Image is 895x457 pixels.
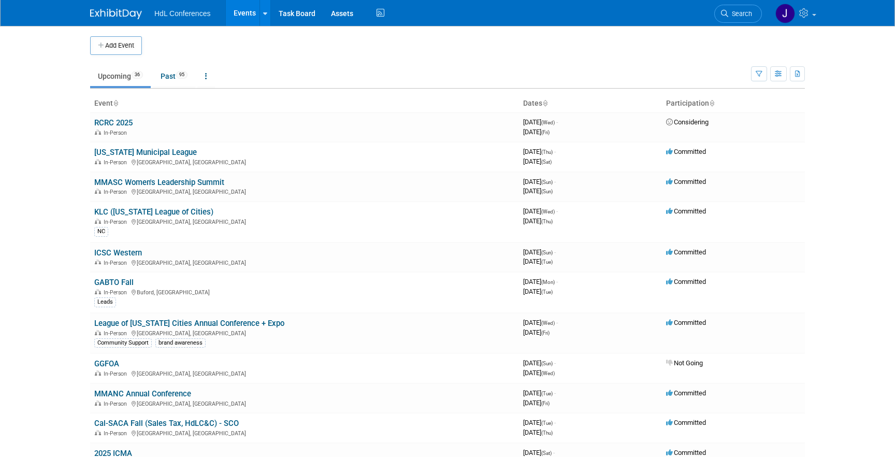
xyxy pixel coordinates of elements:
a: Sort by Participation Type [709,99,714,107]
span: (Sun) [541,179,553,185]
span: Committed [666,389,706,397]
span: In-Person [104,370,130,377]
span: (Thu) [541,149,553,155]
th: Dates [519,95,662,112]
span: Committed [666,419,706,426]
span: In-Person [104,159,130,166]
span: (Fri) [541,401,550,406]
span: - [556,278,558,285]
span: [DATE] [523,319,558,326]
span: Considering [666,118,709,126]
div: NC [94,227,108,236]
span: [DATE] [523,118,558,126]
div: [GEOGRAPHIC_DATA], [GEOGRAPHIC_DATA] [94,399,515,407]
button: Add Event [90,36,142,55]
span: (Sun) [541,250,553,255]
span: In-Person [104,189,130,195]
img: In-Person Event [95,219,101,224]
div: [GEOGRAPHIC_DATA], [GEOGRAPHIC_DATA] [94,258,515,266]
a: ICSC Western [94,248,142,258]
span: - [554,178,556,185]
span: - [554,248,556,256]
a: Sort by Event Name [113,99,118,107]
span: [DATE] [523,158,552,165]
span: In-Person [104,401,130,407]
span: In-Person [104,330,130,337]
a: GGFOA [94,359,119,368]
span: [DATE] [523,419,556,426]
span: - [556,207,558,215]
span: (Thu) [541,430,553,436]
span: HdL Conferences [154,9,210,18]
img: In-Person Event [95,430,101,435]
span: (Fri) [541,330,550,336]
th: Participation [662,95,805,112]
span: - [554,389,556,397]
span: 36 [132,71,143,79]
a: RCRC 2025 [94,118,133,127]
span: (Sun) [541,361,553,366]
th: Event [90,95,519,112]
a: MMASC Women's Leadership Summit [94,178,224,187]
span: [DATE] [523,288,553,295]
a: GABTO Fall [94,278,134,287]
span: [DATE] [523,329,550,336]
span: (Sat) [541,159,552,165]
span: (Mon) [541,279,555,285]
span: Committed [666,178,706,185]
span: In-Person [104,260,130,266]
span: [DATE] [523,278,558,285]
span: Not Going [666,359,703,367]
span: [DATE] [523,399,550,407]
span: (Sun) [541,189,553,194]
span: (Tue) [541,259,553,265]
span: - [554,419,556,426]
img: ExhibitDay [90,9,142,19]
span: Committed [666,207,706,215]
span: [DATE] [523,207,558,215]
span: (Wed) [541,370,555,376]
span: [DATE] [523,369,555,377]
img: In-Person Event [95,401,101,406]
span: (Fri) [541,130,550,135]
span: - [554,359,556,367]
a: MMANC Annual Conference [94,389,191,398]
img: In-Person Event [95,159,101,164]
span: In-Person [104,219,130,225]
div: Community Support [94,338,152,348]
span: [DATE] [523,148,556,155]
a: Sort by Start Date [542,99,547,107]
span: (Wed) [541,320,555,326]
span: Committed [666,449,706,456]
span: [DATE] [523,128,550,136]
span: [DATE] [523,258,553,265]
span: Committed [666,319,706,326]
a: League of [US_STATE] Cities Annual Conference + Expo [94,319,284,328]
span: (Wed) [541,209,555,215]
span: In-Person [104,430,130,437]
a: [US_STATE] Municipal League [94,148,197,157]
img: Johnny Nguyen [775,4,795,23]
img: In-Person Event [95,260,101,265]
span: 95 [176,71,187,79]
img: In-Person Event [95,130,101,135]
span: (Tue) [541,420,553,426]
div: [GEOGRAPHIC_DATA], [GEOGRAPHIC_DATA] [94,158,515,166]
div: [GEOGRAPHIC_DATA], [GEOGRAPHIC_DATA] [94,329,515,337]
div: brand awareness [155,338,206,348]
img: In-Person Event [95,370,101,376]
img: In-Person Event [95,289,101,294]
div: Buford, [GEOGRAPHIC_DATA] [94,288,515,296]
span: [DATE] [523,248,556,256]
span: (Sat) [541,450,552,456]
span: Committed [666,278,706,285]
span: - [554,148,556,155]
div: [GEOGRAPHIC_DATA], [GEOGRAPHIC_DATA] [94,429,515,437]
span: [DATE] [523,389,556,397]
a: Upcoming36 [90,66,151,86]
span: [DATE] [523,187,553,195]
a: Cal-SACA Fall (Sales Tax, HdLC&C) - SCO [94,419,239,428]
span: [DATE] [523,429,553,436]
span: - [556,118,558,126]
span: Search [728,10,752,18]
